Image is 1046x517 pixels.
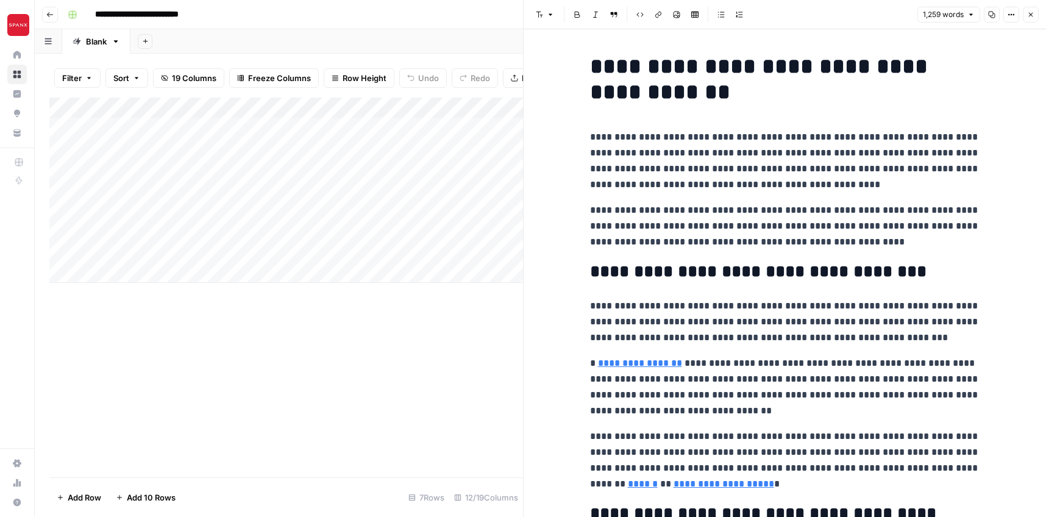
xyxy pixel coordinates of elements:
[54,68,101,88] button: Filter
[343,72,386,84] span: Row Height
[172,72,216,84] span: 19 Columns
[105,68,148,88] button: Sort
[7,493,27,512] button: Help + Support
[404,488,449,507] div: 7 Rows
[109,488,183,507] button: Add 10 Rows
[923,9,964,20] span: 1,259 words
[7,104,27,123] a: Opportunities
[248,72,311,84] span: Freeze Columns
[62,29,130,54] a: Blank
[471,72,490,84] span: Redo
[503,68,573,88] button: Export CSV
[7,123,27,143] a: Your Data
[113,72,129,84] span: Sort
[917,7,980,23] button: 1,259 words
[62,72,82,84] span: Filter
[7,65,27,84] a: Browse
[7,473,27,493] a: Usage
[449,488,523,507] div: 12/19 Columns
[127,491,176,504] span: Add 10 Rows
[399,68,447,88] button: Undo
[7,10,27,40] button: Workspace: Spanx
[324,68,394,88] button: Row Height
[229,68,319,88] button: Freeze Columns
[7,14,29,36] img: Spanx Logo
[86,35,107,48] div: Blank
[68,491,101,504] span: Add Row
[7,454,27,473] a: Settings
[418,72,439,84] span: Undo
[452,68,498,88] button: Redo
[153,68,224,88] button: 19 Columns
[49,488,109,507] button: Add Row
[7,84,27,104] a: Insights
[7,45,27,65] a: Home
